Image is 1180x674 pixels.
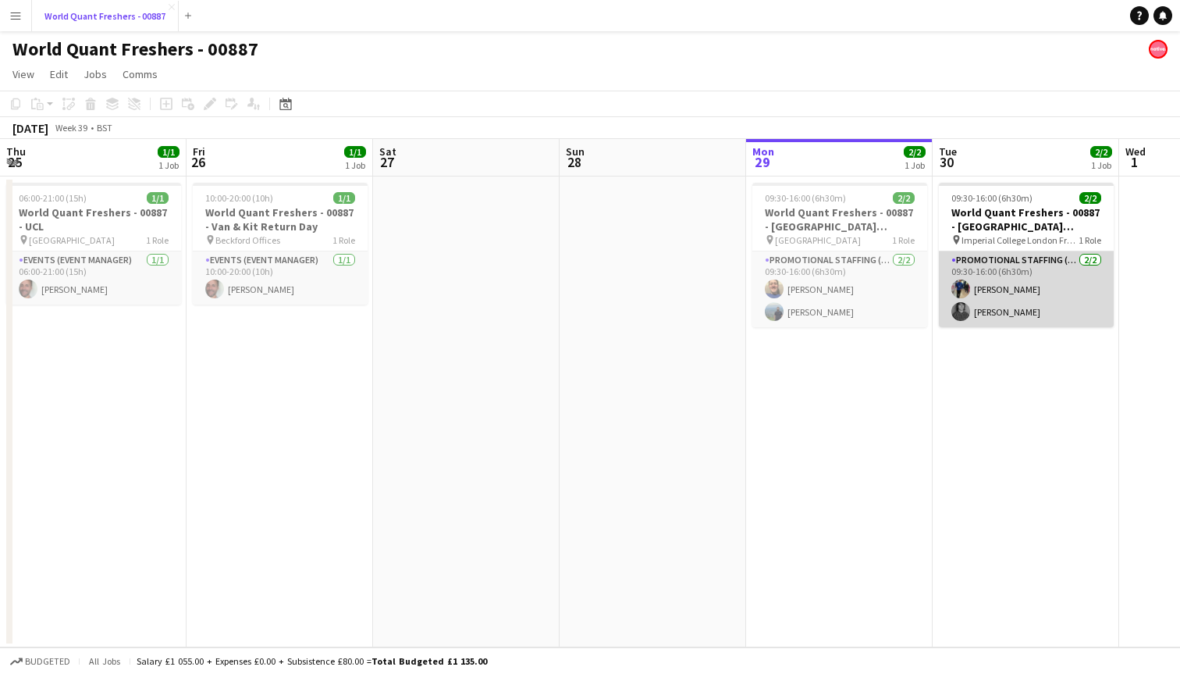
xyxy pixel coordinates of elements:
span: 1 [1123,153,1146,171]
h1: World Quant Freshers - 00887 [12,37,258,61]
span: Budgeted [25,656,70,667]
h3: World Quant Freshers - 00887 - Van & Kit Return Day [193,205,368,234]
span: 25 [4,153,26,171]
button: World Quant Freshers - 00887 [32,1,179,31]
app-job-card: 09:30-16:00 (6h30m)2/2World Quant Freshers - 00887 - [GEOGRAPHIC_DATA] Freshers Flyering [GEOGRAP... [752,183,927,327]
span: Imperial College London Freshers [961,234,1079,246]
span: Tue [939,144,957,159]
span: 09:30-16:00 (6h30m) [951,192,1032,204]
div: 1 Job [158,159,179,171]
span: 06:00-21:00 (15h) [19,192,87,204]
div: 1 Job [345,159,365,171]
span: 1 Role [1079,234,1101,246]
span: Fri [193,144,205,159]
span: 2/2 [904,146,926,158]
span: 1 Role [146,234,169,246]
app-user-avatar: native Staffing [1149,40,1168,59]
span: 26 [190,153,205,171]
span: 30 [937,153,957,171]
span: Sat [379,144,396,159]
a: View [6,64,41,84]
span: All jobs [86,655,123,667]
span: Beckford Offices [215,234,280,246]
div: Salary £1 055.00 + Expenses £0.00 + Subsistence £80.00 = [137,655,487,667]
span: 1 Role [332,234,355,246]
span: View [12,67,34,81]
span: Week 39 [52,122,91,134]
div: BST [97,122,112,134]
span: 2/2 [893,192,915,204]
span: Thu [6,144,26,159]
a: Comms [116,64,164,84]
div: [DATE] [12,120,48,136]
button: Budgeted [8,653,73,670]
app-card-role: Events (Event Manager)1/110:00-20:00 (10h)[PERSON_NAME] [193,251,368,305]
span: Mon [752,144,774,159]
app-job-card: 09:30-16:00 (6h30m)2/2World Quant Freshers - 00887 - [GEOGRAPHIC_DATA] London Flyering Imperial C... [939,183,1114,327]
app-card-role: Events (Event Manager)1/106:00-21:00 (15h)[PERSON_NAME] [6,251,181,305]
span: 1/1 [158,146,179,158]
span: Sun [566,144,585,159]
a: Jobs [77,64,113,84]
div: 1 Job [905,159,925,171]
app-job-card: 06:00-21:00 (15h)1/1World Quant Freshers - 00887 - UCL [GEOGRAPHIC_DATA]1 RoleEvents (Event Manag... [6,183,181,305]
h3: World Quant Freshers - 00887 - [GEOGRAPHIC_DATA] London Flyering [939,205,1114,234]
div: 1 Job [1091,159,1111,171]
span: 1 Role [892,234,915,246]
a: Edit [44,64,74,84]
span: [GEOGRAPHIC_DATA] [775,234,861,246]
span: 09:30-16:00 (6h30m) [765,192,846,204]
app-card-role: Promotional Staffing (Brand Ambassadors)2/209:30-16:00 (6h30m)[PERSON_NAME][PERSON_NAME] [939,251,1114,327]
span: Edit [50,67,68,81]
span: 27 [377,153,396,171]
span: Total Budgeted £1 135.00 [371,655,487,667]
span: [GEOGRAPHIC_DATA] [29,234,115,246]
span: 2/2 [1090,146,1112,158]
span: 1/1 [344,146,366,158]
span: 2/2 [1079,192,1101,204]
span: 29 [750,153,774,171]
app-card-role: Promotional Staffing (Brand Ambassadors)2/209:30-16:00 (6h30m)[PERSON_NAME][PERSON_NAME] [752,251,927,327]
app-job-card: 10:00-20:00 (10h)1/1World Quant Freshers - 00887 - Van & Kit Return Day Beckford Offices1 RoleEve... [193,183,368,305]
span: Wed [1125,144,1146,159]
h3: World Quant Freshers - 00887 - [GEOGRAPHIC_DATA] Freshers Flyering [752,205,927,234]
span: 1/1 [147,192,169,204]
span: 1/1 [333,192,355,204]
span: Comms [123,67,158,81]
span: 10:00-20:00 (10h) [205,192,273,204]
span: Jobs [84,67,107,81]
span: 28 [563,153,585,171]
h3: World Quant Freshers - 00887 - UCL [6,205,181,234]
